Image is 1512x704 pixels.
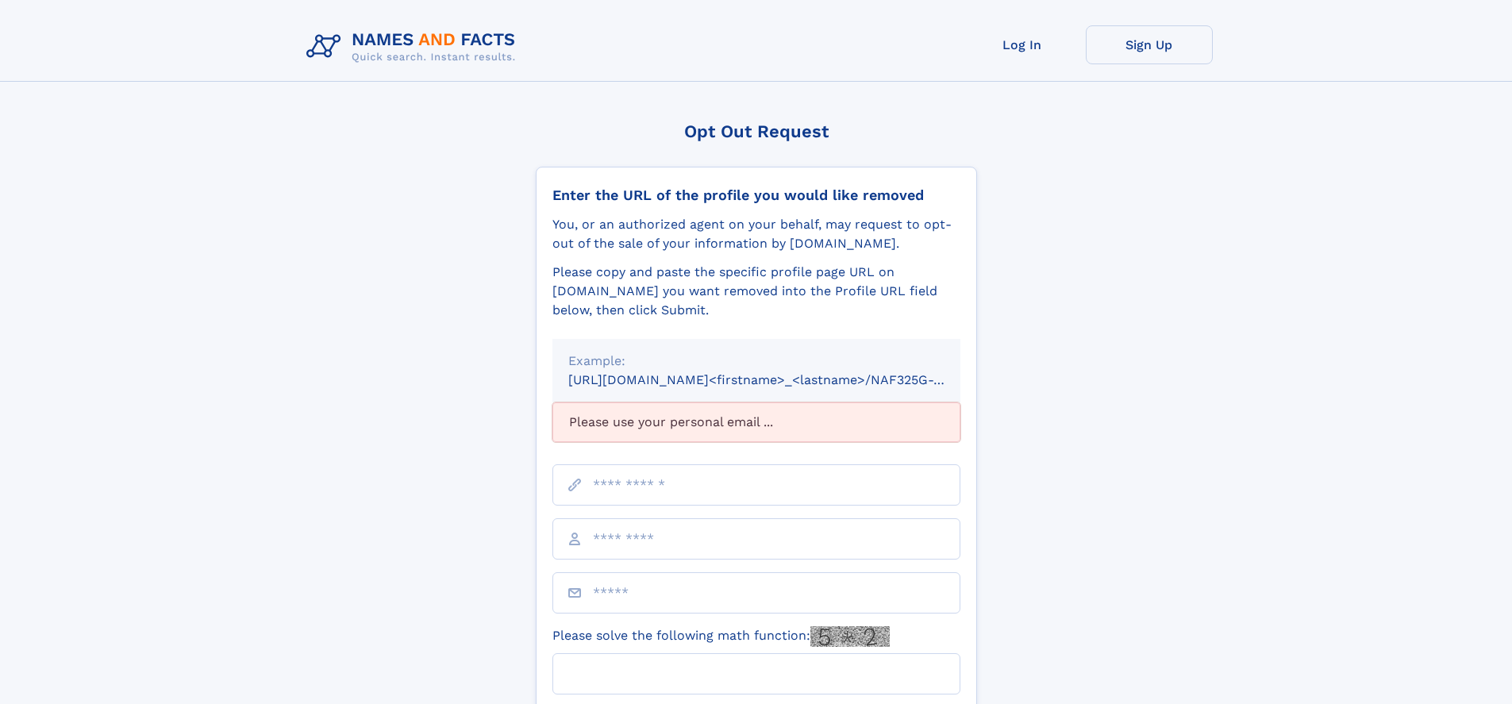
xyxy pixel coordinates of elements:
a: Sign Up [1086,25,1213,64]
div: Opt Out Request [536,121,977,141]
img: Logo Names and Facts [300,25,529,68]
a: Log In [959,25,1086,64]
div: Example: [568,352,945,371]
label: Please solve the following math function: [552,626,890,647]
div: Please copy and paste the specific profile page URL on [DOMAIN_NAME] you want removed into the Pr... [552,263,960,320]
div: Please use your personal email ... [552,402,960,442]
div: You, or an authorized agent on your behalf, may request to opt-out of the sale of your informatio... [552,215,960,253]
small: [URL][DOMAIN_NAME]<firstname>_<lastname>/NAF325G-xxxxxxxx [568,372,991,387]
div: Enter the URL of the profile you would like removed [552,187,960,204]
